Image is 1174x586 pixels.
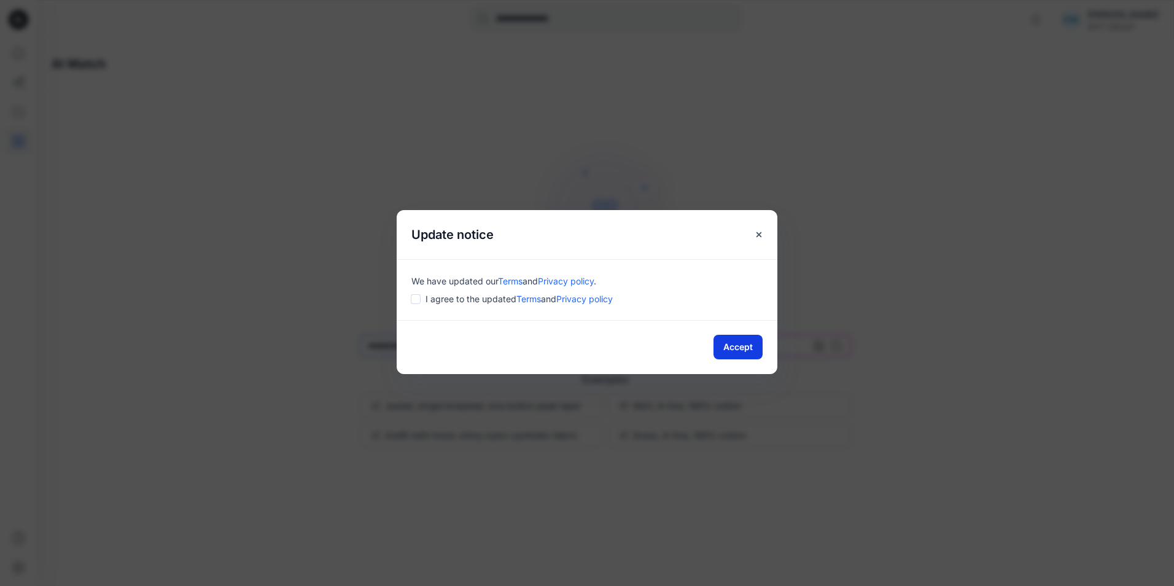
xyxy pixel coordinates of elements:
[426,292,613,305] span: I agree to the updated
[538,276,594,286] a: Privacy policy
[713,335,763,359] button: Accept
[556,294,613,304] a: Privacy policy
[397,210,508,259] h5: Update notice
[523,276,538,286] span: and
[748,224,770,246] button: Close
[411,275,763,287] div: We have updated our .
[516,294,541,304] a: Terms
[541,294,556,304] span: and
[498,276,523,286] a: Terms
